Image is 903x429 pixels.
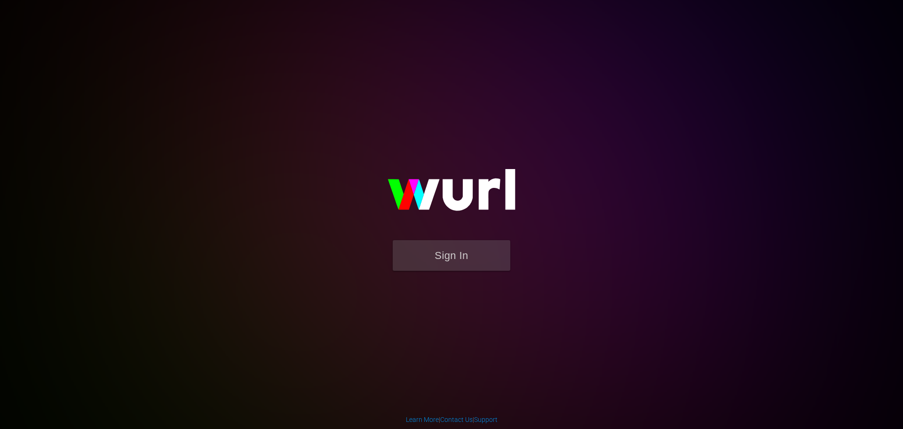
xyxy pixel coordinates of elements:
img: wurl-logo-on-black-223613ac3d8ba8fe6dc639794a292ebdb59501304c7dfd60c99c58986ef67473.svg [357,149,546,240]
div: | | [406,415,498,424]
a: Support [474,416,498,423]
button: Sign In [393,240,510,271]
a: Learn More [406,416,439,423]
a: Contact Us [440,416,473,423]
